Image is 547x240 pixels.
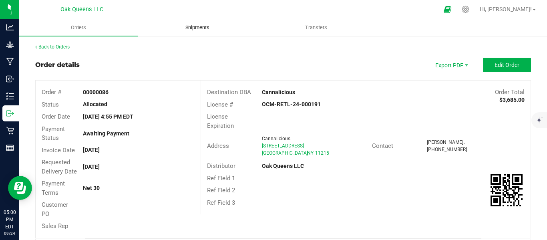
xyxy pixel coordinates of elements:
[262,136,290,141] span: Cannalicious
[42,159,77,175] span: Requested Delivery Date
[60,24,97,31] span: Orders
[42,147,75,154] span: Invoice Date
[83,113,133,120] strong: [DATE] 4:55 PM EDT
[207,113,234,129] span: License Expiration
[175,24,220,31] span: Shipments
[83,147,100,153] strong: [DATE]
[19,19,138,36] a: Orders
[207,187,235,194] span: Ref Field 2
[6,109,14,117] inline-svg: Outbound
[483,58,531,72] button: Edit Order
[35,44,70,50] a: Back to Orders
[138,19,257,36] a: Shipments
[307,150,314,156] span: NY
[6,127,14,135] inline-svg: Retail
[42,101,59,108] span: Status
[491,174,523,206] img: Scan me!
[6,75,14,83] inline-svg: Inbound
[257,19,376,36] a: Transfers
[207,162,235,169] span: Distributor
[262,150,308,156] span: [GEOGRAPHIC_DATA]
[427,139,463,145] span: [PERSON_NAME]
[207,175,235,182] span: Ref Field 1
[60,6,103,13] span: Oak Queens LLC
[6,92,14,100] inline-svg: Inventory
[262,101,321,107] strong: OCM-RETL-24-000191
[438,2,457,17] span: Open Ecommerce Menu
[207,101,233,108] span: License #
[262,89,295,95] strong: Cannalicious
[42,180,65,196] span: Payment Terms
[42,201,68,218] span: Customer PO
[461,6,471,13] div: Manage settings
[8,176,32,200] iframe: Resource center
[495,89,525,96] span: Order Total
[207,89,251,96] span: Destination DBA
[35,60,80,70] div: Order details
[262,163,304,169] strong: Oak Queens LLC
[499,97,525,103] strong: $3,685.00
[315,150,329,156] span: 11215
[207,142,229,149] span: Address
[262,143,304,149] span: [STREET_ADDRESS]
[427,58,475,72] li: Export PDF
[4,209,16,230] p: 05:00 PM EDT
[42,125,65,142] span: Payment Status
[83,163,100,170] strong: [DATE]
[491,174,523,206] qrcode: 00000086
[42,113,70,120] span: Order Date
[6,58,14,66] inline-svg: Manufacturing
[6,23,14,31] inline-svg: Analytics
[480,6,532,12] span: Hi, [PERSON_NAME]!
[4,230,16,236] p: 09/24
[83,101,107,107] strong: Allocated
[83,130,129,137] strong: Awaiting Payment
[495,62,519,68] span: Edit Order
[372,142,393,149] span: Contact
[83,89,109,95] strong: 00000086
[294,24,338,31] span: Transfers
[42,89,61,96] span: Order #
[42,222,68,230] span: Sales Rep
[464,139,465,145] span: .
[427,147,467,152] span: [PHONE_NUMBER]
[6,144,14,152] inline-svg: Reports
[83,185,100,191] strong: Net 30
[6,40,14,48] inline-svg: Grow
[306,150,307,156] span: ,
[207,199,235,206] span: Ref Field 3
